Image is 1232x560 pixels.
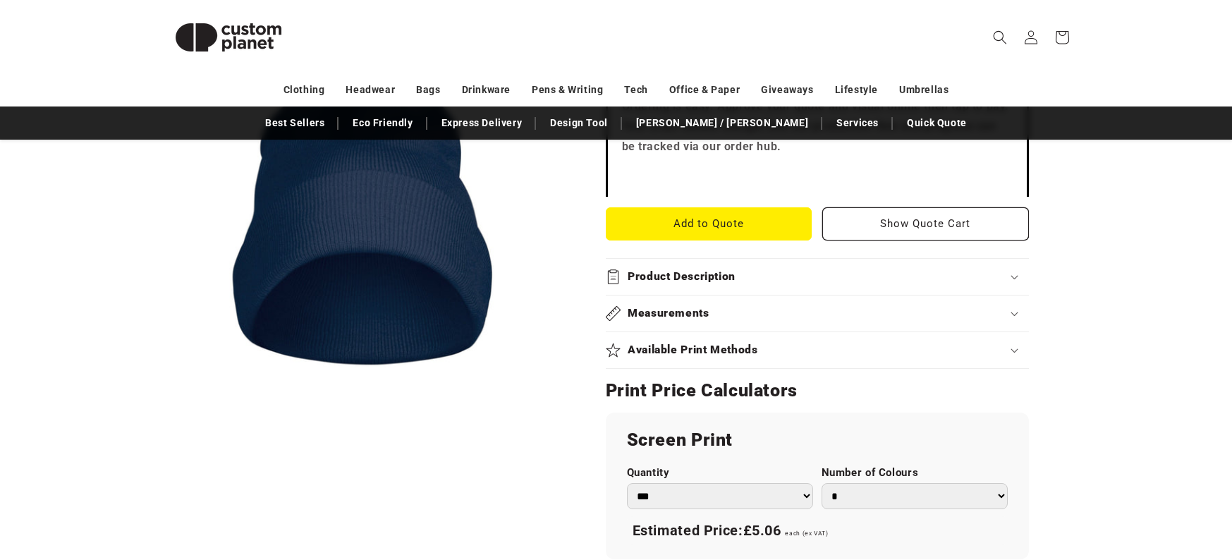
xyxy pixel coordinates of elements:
[624,78,647,102] a: Tech
[899,78,949,102] a: Umbrellas
[606,259,1029,295] summary: Product Description
[822,466,1008,480] label: Number of Colours
[158,21,571,434] media-gallery: Gallery Viewer
[158,6,299,69] img: Custom Planet
[606,207,812,241] button: Add to Quote
[628,269,736,284] h2: Product Description
[900,111,974,135] a: Quick Quote
[606,332,1029,368] summary: Available Print Methods
[669,78,740,102] a: Office & Paper
[346,78,395,102] a: Headwear
[532,78,603,102] a: Pens & Writing
[606,296,1029,331] summary: Measurements
[835,78,878,102] a: Lifestyle
[434,111,530,135] a: Express Delivery
[628,306,709,321] h2: Measurements
[627,516,1008,546] div: Estimated Price:
[829,111,886,135] a: Services
[543,111,615,135] a: Design Tool
[622,169,1013,183] iframe: Customer reviews powered by Trustpilot
[346,111,420,135] a: Eco Friendly
[462,78,511,102] a: Drinkware
[258,111,331,135] a: Best Sellers
[984,22,1016,53] summary: Search
[743,522,781,539] span: £5.06
[628,343,758,358] h2: Available Print Methods
[627,429,1008,451] h2: Screen Print
[416,78,440,102] a: Bags
[606,379,1029,402] h2: Print Price Calculators
[629,111,815,135] a: [PERSON_NAME] / [PERSON_NAME]
[822,207,1029,241] button: Show Quote Cart
[622,99,1010,154] strong: Ordering is easy. Approve your quote and visual online then tap to pay. Your order moves straight...
[785,530,828,537] span: each (ex VAT)
[283,78,325,102] a: Clothing
[990,408,1232,560] iframe: Chat Widget
[761,78,813,102] a: Giveaways
[627,466,813,480] label: Quantity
